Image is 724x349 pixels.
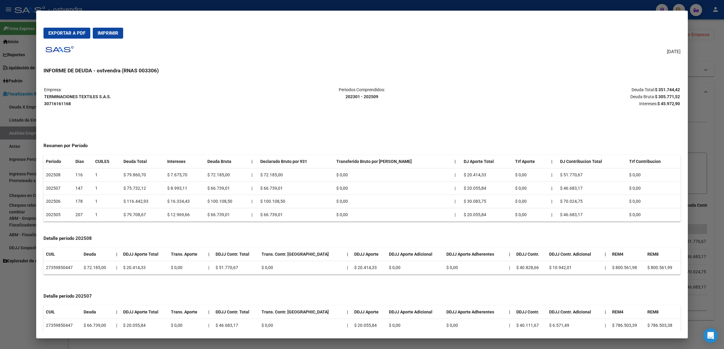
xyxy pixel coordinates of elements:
td: $ 72.185,00 [258,168,334,181]
th: | [549,195,558,208]
td: $ 0,00 [259,261,345,274]
span: Exportar a PDF [48,30,85,36]
p: Empresa: [44,86,256,107]
span: [DATE] [667,48,681,55]
td: 1 [93,168,121,181]
th: Intereses [165,155,205,168]
th: | [249,155,258,168]
td: $ 40.828,66 [514,261,547,274]
th: Deuda Bruta [205,155,249,168]
th: Trf Contribucion [627,155,681,168]
td: $ 0,00 [386,261,444,274]
td: $ 66.739,01 [258,208,334,222]
td: | [452,181,461,195]
th: Trans. Contr. [GEOGRAPHIC_DATA] [259,248,345,261]
td: | [249,168,258,181]
th: DDJJ Contr. [514,306,547,319]
th: Declarado Bruto por 931 [258,155,334,168]
td: 202508 [43,168,73,181]
th: | [507,306,514,319]
th: | [345,306,352,319]
td: $ 51.770,67 [213,261,259,274]
td: $ 0,00 [627,181,681,195]
td: $ 72.185,00 [205,168,249,181]
td: $ 0,00 [444,319,507,332]
td: $ 0,00 [386,319,444,332]
td: $ 0,00 [259,319,345,332]
td: 1 [93,195,121,208]
td: 178 [73,195,93,208]
td: | [452,195,461,208]
th: DDJJ Contr. Adicional [547,248,602,261]
h3: INFORME DE DEUDA - ostvendra (RNAS 003306) [43,67,681,74]
th: DDJJ Contr. Total [213,248,259,261]
strong: $ 305.771,52 [655,94,680,99]
td: 207 [73,208,93,222]
th: CUILES [93,155,121,168]
td: 27359850447 [43,261,81,274]
td: $ 0,00 [334,181,452,195]
td: $ 46.683,17 [558,208,627,222]
th: | [114,306,121,319]
td: $ 20.414,33 [461,168,513,181]
td: | [206,319,213,332]
th: | [206,248,213,261]
th: | [206,306,213,319]
th: DDJJ Aporte Adherentes [444,306,507,319]
td: 27359850447 [43,319,81,332]
td: $ 79.860,70 [121,168,165,181]
strong: $ 45.972,90 [657,101,680,106]
div: Open Intercom Messenger [703,328,718,343]
td: | [249,181,258,195]
strong: $ 351.744,42 [655,87,680,92]
th: REM8 [645,248,681,261]
th: DJ Contribucion Total [558,155,627,168]
td: $ 20.414,33 [352,261,386,274]
td: $ 0,00 [168,319,206,332]
td: 202506 [43,195,73,208]
h4: Detalle período 202508 [43,235,681,242]
td: $ 46.683,17 [213,319,259,332]
td: | [249,208,258,222]
td: 116 [73,168,93,181]
td: $ 20.055,84 [461,181,513,195]
td: $ 800.561,99 [645,261,681,274]
td: $ 16.334,43 [165,195,205,208]
th: DJ Aporte Total [461,155,513,168]
td: $ 46.683,17 [558,181,627,195]
td: | [507,319,514,332]
td: $ 0,00 [334,168,452,181]
td: 147 [73,181,93,195]
th: Deuda Total [121,155,165,168]
td: $ 40.111,67 [514,319,547,332]
td: $ 0,00 [168,261,206,274]
td: $ 0,00 [513,195,549,208]
td: 202507 [43,181,73,195]
td: $ 800.561,98 [610,261,645,274]
td: $ 0,00 [513,208,549,222]
td: $ 116.442,93 [121,195,165,208]
th: Transferido Bruto por [PERSON_NAME] [334,155,452,168]
td: $ 20.055,84 [461,208,513,222]
th: DDJJ Aporte Adherentes [444,248,507,261]
th: Periodo [43,155,73,168]
td: $ 70.024,75 [558,195,627,208]
td: | [507,261,514,274]
td: | [452,168,461,181]
td: $ 51.770,67 [558,168,627,181]
td: | [452,208,461,222]
td: $ 0,00 [334,208,452,222]
th: | [507,248,514,261]
span: Imprimir [98,30,118,36]
td: $ 12.969,66 [165,208,205,222]
td: $ 0,00 [627,168,681,181]
td: $ 66.739,01 [205,208,249,222]
td: $ 0,00 [627,195,681,208]
td: 202505 [43,208,73,222]
strong: TERMINACIONES TEXTILES S.A.S. 30716161168 [44,94,111,106]
td: $ 100.108,50 [258,195,334,208]
th: DDJJ Contr. [514,248,547,261]
td: 1 [93,208,121,222]
th: DDJJ Aporte [352,306,386,319]
td: $ 66.739,01 [258,181,334,195]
